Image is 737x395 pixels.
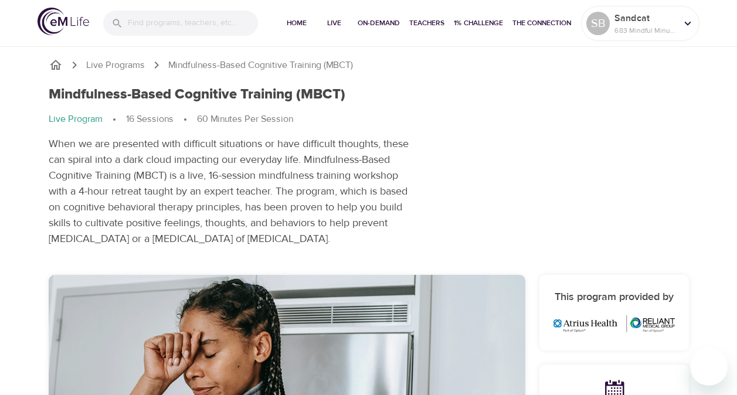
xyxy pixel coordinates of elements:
span: The Connection [512,17,571,29]
iframe: Button to launch messaging window [690,348,728,386]
h1: Mindfulness-Based Cognitive Training (MBCT) [49,86,345,103]
p: 683 Mindful Minutes [614,25,677,36]
p: Sandcat [614,11,677,25]
p: Live Program [49,113,103,126]
span: 1% Challenge [454,17,503,29]
span: On-Demand [358,17,400,29]
span: Teachers [409,17,444,29]
img: logo [38,8,89,35]
nav: breadcrumb [49,58,689,72]
a: Live Programs [86,59,145,72]
input: Find programs, teachers, etc... [128,11,258,36]
h6: This program provided by [553,289,675,306]
p: 16 Sessions [126,113,174,126]
div: SB [586,12,610,35]
p: 60 Minutes Per Session [197,113,293,126]
p: Mindfulness-Based Cognitive Training (MBCT) [168,59,353,72]
img: Optum%20MA_AtriusReliant.png [553,315,675,333]
span: Live [320,17,348,29]
span: Home [283,17,311,29]
p: When we are presented with difficult situations or have difficult thoughts, these can spiral into... [49,136,416,247]
nav: breadcrumb [49,113,416,127]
